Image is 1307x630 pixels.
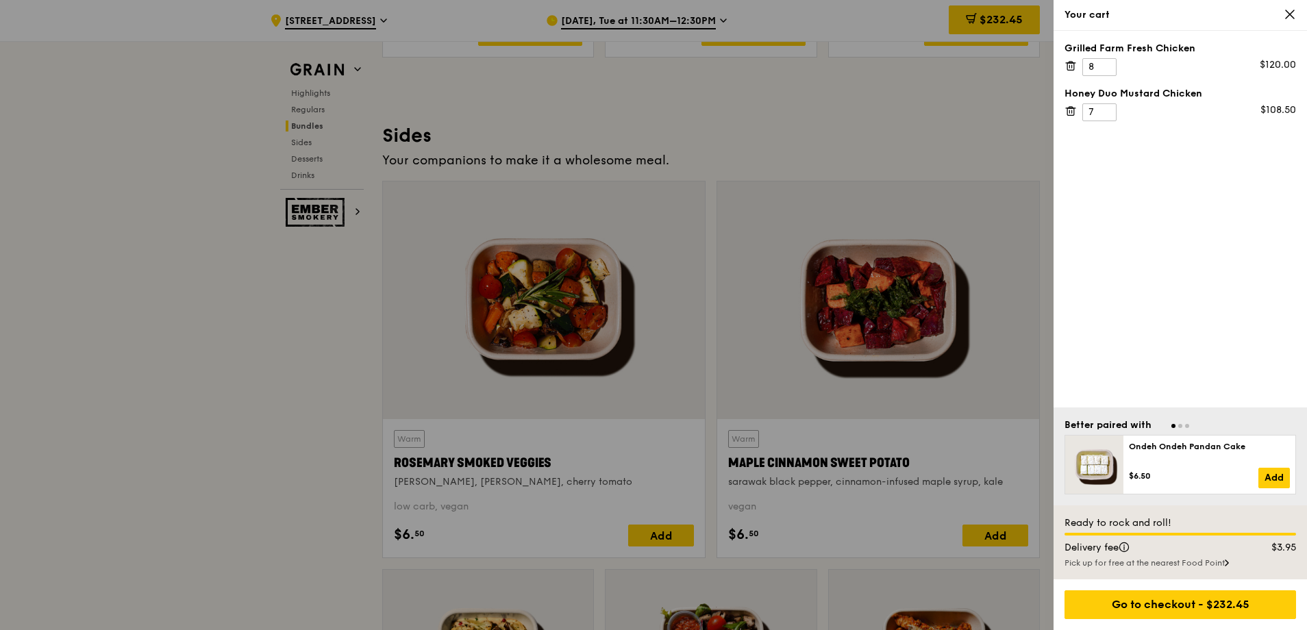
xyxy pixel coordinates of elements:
div: Ondeh Ondeh Pandan Cake [1129,441,1290,452]
div: Ready to rock and roll! [1065,516,1296,530]
div: Pick up for free at the nearest Food Point [1065,557,1296,568]
a: Add [1258,468,1290,488]
div: Better paired with [1065,418,1152,432]
div: $6.50 [1129,470,1258,481]
div: Grilled Farm Fresh Chicken [1065,42,1296,55]
span: Go to slide 3 [1185,424,1189,428]
div: Delivery fee [1056,541,1243,555]
div: Honey Duo Mustard Chicken [1065,87,1296,101]
div: Your cart [1065,8,1296,22]
div: $120.00 [1260,58,1296,72]
div: $108.50 [1260,103,1296,117]
span: Go to slide 1 [1171,424,1175,428]
div: Go to checkout - $232.45 [1065,590,1296,619]
div: $3.95 [1243,541,1305,555]
span: Go to slide 2 [1178,424,1182,428]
